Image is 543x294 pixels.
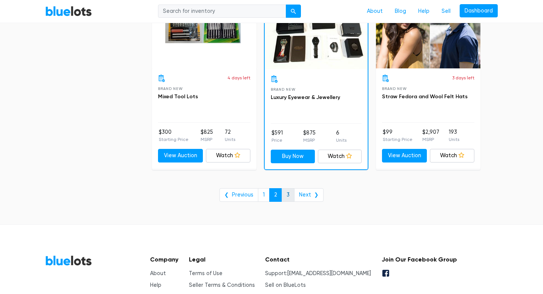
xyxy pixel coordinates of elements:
[265,282,306,288] a: Sell on BlueLots
[158,149,203,162] a: View Auction
[382,256,457,263] h5: Join Our Facebook Group
[219,188,258,202] a: ❮ Previous
[189,270,222,277] a: Terms of Use
[449,128,459,143] li: 193
[303,129,316,144] li: $875
[265,269,371,278] li: Support:
[318,150,362,163] a: Watch
[361,4,389,19] a: About
[45,255,92,266] a: BlueLots
[422,136,439,143] p: MSRP
[150,256,178,263] h5: Company
[159,128,189,143] li: $300
[201,128,213,143] li: $825
[294,188,324,202] a: Next ❯
[430,149,475,162] a: Watch
[271,137,283,144] p: Price
[287,270,371,277] a: [EMAIL_ADDRESS][DOMAIN_NAME]
[382,149,427,162] a: View Auction
[422,128,439,143] li: $2,907
[282,188,295,202] a: 3
[225,128,235,143] li: 72
[382,93,468,100] a: Straw Fedora and Wool Felt Hats
[452,74,474,81] p: 3 days left
[269,188,282,202] a: 2
[189,256,255,263] h5: Legal
[383,128,413,143] li: $99
[271,129,283,144] li: $591
[158,93,198,100] a: Mixed Tool Lots
[271,150,315,163] a: Buy Now
[45,6,92,17] a: BlueLots
[383,136,413,143] p: Starting Price
[303,137,316,144] p: MSRP
[449,136,459,143] p: Units
[206,149,251,162] a: Watch
[389,4,412,19] a: Blog
[460,4,498,18] a: Dashboard
[412,4,436,19] a: Help
[227,74,250,81] p: 4 days left
[159,136,189,143] p: Starting Price
[201,136,213,143] p: MSRP
[150,270,166,277] a: About
[436,4,457,19] a: Sell
[189,282,255,288] a: Seller Terms & Conditions
[271,87,295,91] span: Brand New
[158,87,183,91] span: Brand New
[150,282,161,288] a: Help
[265,256,371,263] h5: Contact
[225,136,235,143] p: Units
[336,137,347,144] p: Units
[271,94,340,101] a: Luxury Eyewear & Jewellery
[258,188,270,202] a: 1
[158,5,286,18] input: Search for inventory
[382,87,406,91] span: Brand New
[336,129,347,144] li: 6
